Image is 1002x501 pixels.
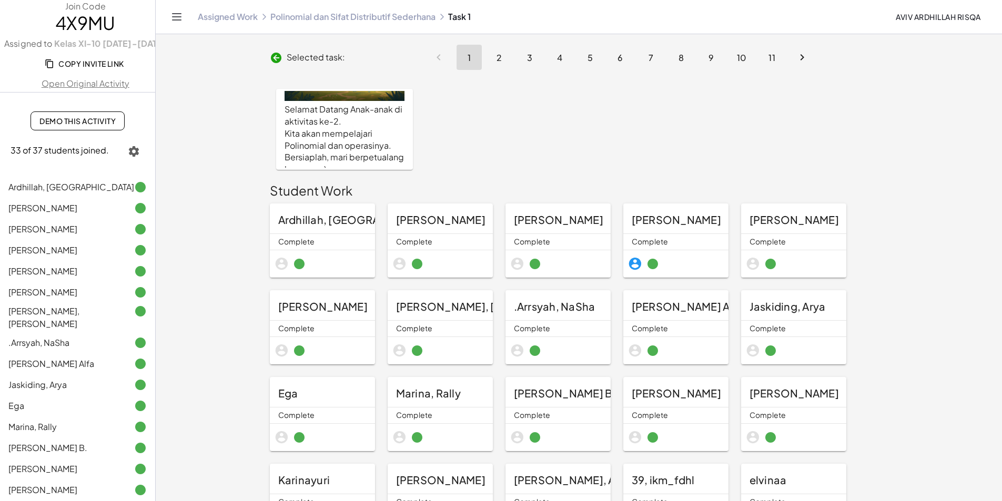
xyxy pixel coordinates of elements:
i: Task finished. [134,463,147,475]
span: [PERSON_NAME] [8,463,77,474]
i: Task finished. [134,442,147,454]
span: 11 [768,52,776,63]
span: Ardhillah, [GEOGRAPHIC_DATA] [278,213,442,226]
span: Ega [278,386,298,400]
i: Task finished. [293,431,306,444]
span: [PERSON_NAME] B. [8,442,87,453]
span: [PERSON_NAME] [8,265,77,277]
button: Go to page 10 [729,45,754,70]
span: .Arrsyah, NaSha [514,300,595,313]
span: [PERSON_NAME] B. [514,386,616,400]
span: [PERSON_NAME] [8,244,77,255]
a: Kelas XI-10 [DATE]-[DATE] [53,38,167,50]
span: 3 [527,52,532,63]
span: [PERSON_NAME], ABHISEKA [514,473,661,486]
button: Go to page 2 [487,45,512,70]
i: Task finished. [411,258,423,270]
span: AVIV ARDHILLAH RISQA [896,12,981,22]
span: Demo This Activity [39,116,116,126]
span: [PERSON_NAME] [632,213,721,226]
i: Task finished. [134,305,147,318]
i: Task finished. [764,344,777,357]
i: Task finished. [134,286,147,299]
span: Complete [514,410,551,420]
span: Karinayuri [278,473,330,486]
span: [PERSON_NAME] [8,223,77,234]
span: Complete [278,323,315,333]
span: Complete [514,323,551,333]
span: Complete [632,410,669,420]
span: [PERSON_NAME] [396,473,485,486]
span: [PERSON_NAME], [PERSON_NAME] [8,305,79,329]
span: Ega [8,400,24,411]
span: 10 [736,52,747,63]
span: Complete [278,410,315,420]
span: [PERSON_NAME] [514,213,603,226]
i: Task finished. [134,223,147,236]
i: Task finished. [293,258,306,270]
button: Go to page 8 [669,45,694,70]
i: Task finished. [293,344,306,357]
button: AVIV ARDHILLAH RISQA [887,7,989,26]
i: Task finished. [134,244,147,257]
nav: Pagination Navigation [353,42,888,73]
span: Complete [750,323,786,333]
span: Complete [632,323,669,333]
span: Marina, Rally [396,386,461,400]
span: [PERSON_NAME] [750,213,839,226]
span: Copy Invite Link [47,59,124,68]
span: [PERSON_NAME] [396,213,485,226]
span: 33 of 37 students joined. [11,145,109,156]
span: 39, ikm_fdhl [632,473,695,486]
span: 7 [648,52,653,63]
label: Assigned to [4,38,167,50]
i: Task finished. [646,344,659,357]
i: Task finished. [134,400,147,412]
button: Go to page 5 [578,45,603,70]
span: Selected task: [287,51,345,64]
i: Task finished. [134,336,147,349]
i: Task finished. [411,431,423,444]
button: Page 1, Current page [457,45,482,70]
button: Toggle navigation [168,8,185,25]
span: Complete [750,410,786,420]
span: Complete [632,237,669,246]
button: Go to page 9 [699,45,724,70]
button: Go to page 11 [759,45,784,70]
i: Task finished. [529,258,541,270]
i: Task finished. [411,344,423,357]
span: Ardhillah, [GEOGRAPHIC_DATA] [8,181,134,192]
span: 6 [618,52,623,63]
i: Task finished. [134,202,147,214]
span: [PERSON_NAME] [8,287,77,298]
span: Marina, Rally [8,421,57,432]
span: .Arrsyah, NaSha [8,337,69,348]
span: elvinaa [750,473,787,486]
span: [PERSON_NAME] [8,484,77,495]
span: [PERSON_NAME] [632,386,721,400]
span: Complete [396,410,433,420]
i: Task finished. [646,258,659,270]
i: Task finished. [529,431,541,444]
span: Complete [750,237,786,246]
button: Go to page 7 [638,45,663,70]
span: 5 [587,52,593,63]
p: Bersiaplah, mari berpetualang bersama :) [285,151,404,175]
p: Kita akan mempelajari Polinomial dan operasinya. [285,128,404,151]
span: 4 [557,52,563,63]
p: Selamat Datang Anak-anak di aktivitas ke-2. [285,104,404,127]
i: Task finished. [529,344,541,357]
span: [PERSON_NAME] [8,202,77,213]
button: Copy Invite Link [38,54,133,73]
a: Polinomial dan Sifat Distributif Sederhana [270,12,436,22]
span: [PERSON_NAME], [PERSON_NAME] [396,300,580,313]
i: Task finished. [764,431,777,444]
span: 1 [467,52,471,63]
span: [PERSON_NAME] Alfa [632,300,744,313]
i: Task finished. [134,265,147,278]
span: Complete [396,237,433,246]
span: 9 [709,52,714,63]
button: Next page [790,45,815,70]
a: Assigned Work [198,12,258,22]
i: Task finished. [764,258,777,270]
